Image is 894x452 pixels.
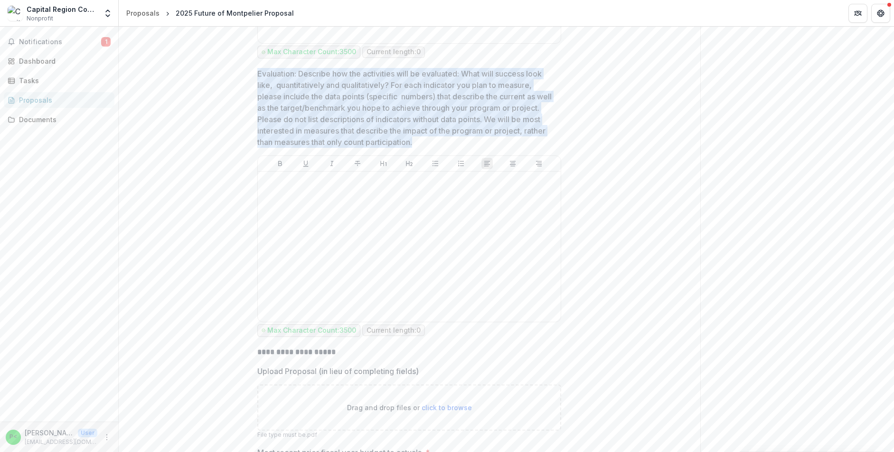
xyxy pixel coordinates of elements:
[122,6,163,20] a: Proposals
[367,48,421,56] p: Current length: 0
[300,158,311,169] button: Underline
[78,429,97,437] p: User
[27,4,97,14] div: Capital Region Community Media/[GEOGRAPHIC_DATA]
[25,428,74,438] p: [PERSON_NAME] <[EMAIL_ADDRESS][DOMAIN_NAME]>
[101,37,111,47] span: 1
[257,365,419,377] p: Upload Proposal (in lieu of completing fields)
[122,6,298,20] nav: breadcrumb
[4,73,114,88] a: Tasks
[274,158,286,169] button: Bold
[9,434,17,440] div: Paul Gambill <ops@montpelierbridge.com>
[4,112,114,127] a: Documents
[4,34,114,49] button: Notifications1
[326,158,338,169] button: Italicize
[455,158,467,169] button: Ordered List
[404,158,415,169] button: Heading 2
[25,438,97,446] p: [EMAIL_ADDRESS][DOMAIN_NAME]
[507,158,518,169] button: Align Center
[19,38,101,46] span: Notifications
[27,14,53,23] span: Nonprofit
[378,158,389,169] button: Heading 1
[19,115,107,125] div: Documents
[19,76,107,86] div: Tasks
[101,432,113,443] button: More
[126,8,160,18] div: Proposals
[267,327,356,335] p: Max Character Count: 3500
[367,327,421,335] p: Current length: 0
[19,95,107,105] div: Proposals
[257,68,555,148] p: Evaluation: Describe how the activities will be evaluated: What will success look like, quantitat...
[422,404,472,412] span: click to browse
[176,8,294,18] div: 2025 Future of Montpelier Proposal
[533,158,545,169] button: Align Right
[267,48,356,56] p: Max Character Count: 3500
[848,4,867,23] button: Partners
[8,6,23,21] img: Capital Region Community Media/The Bridge
[101,4,114,23] button: Open entity switcher
[347,403,472,413] p: Drag and drop files or
[257,431,561,439] p: File type must be .pdf
[481,158,493,169] button: Align Left
[19,56,107,66] div: Dashboard
[352,158,363,169] button: Strike
[871,4,890,23] button: Get Help
[4,53,114,69] a: Dashboard
[430,158,441,169] button: Bullet List
[4,92,114,108] a: Proposals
